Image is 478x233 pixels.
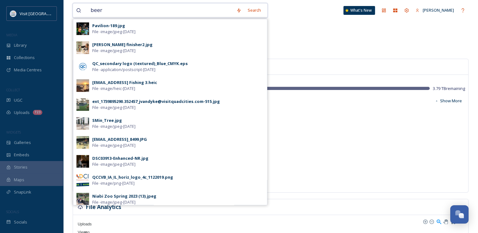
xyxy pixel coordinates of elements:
[88,3,233,17] input: Search your library
[10,10,16,17] img: QCCVB_VISIT_vert_logo_4c_tagline_122019.svg
[76,117,89,130] img: e55d240c-b9f6-4685-bc7f-5911afedc412.jpg
[92,61,188,67] div: QC_secondary logo (textured)_Blue_CMYK.eps
[92,67,155,73] span: File - application/postscript - [DATE]
[14,42,27,48] span: Library
[92,105,136,111] span: File - image/jpeg - [DATE]
[14,110,30,116] span: Uploads
[76,41,89,54] img: 153e42cc-8481-48cd-b55d-9f1b7ae7bb6a.jpg
[14,55,35,61] span: Collections
[92,174,173,180] div: QCCVB_IA_IL_horiz_logo_4c_1122019.png
[76,60,89,73] img: 1ba54651-62c1-4bf2-8ec6-5117eaaaa276.jpg
[76,193,89,206] img: c370c186-d35b-4eaa-a1ac-58cbdf4f29a4.jpg
[92,42,153,48] div: [PERSON_NAME] finisher2.jpg
[6,87,20,92] span: COLLECT
[76,22,89,35] img: b07b5a20-4508-48ae-b71f-f64de61b4e57.jpg
[92,99,220,105] div: ext_1739895290.352457_jvandyke@visitquadcities.com-515.jpg
[433,86,465,92] span: 3.79 TB remaining
[92,48,136,54] span: File - image/jpeg - [DATE]
[92,80,157,86] div: [EMAIL_ADDRESS] Fishing 3.heic
[76,79,89,92] img: 2ec0a59d-d775-4116-b891-9849bcb1d8a0.jpg
[92,29,136,35] span: File - image/jpeg - [DATE]
[92,180,135,186] span: File - image/png - [DATE]
[92,86,135,92] span: File - image/heic - [DATE]
[6,130,21,134] span: WIDGETS
[6,209,19,214] span: SOCIALS
[436,218,441,224] div: Selection Zoom
[92,193,156,199] div: Niabi Zoo Spring 2023 (13).jpeg
[76,174,89,187] img: 953fd810-0146-4ab1-ab88-f754b9cb459c.jpg
[92,155,148,161] div: DSC03913-Enhanced-NR.jpg
[92,142,136,148] span: File - image/jpeg - [DATE]
[245,4,264,16] div: Search
[14,67,42,73] span: Media Centres
[76,98,89,111] img: 897c50ee-69a8-47f0-8f95-9ede4edd1a5c.jpg
[450,205,469,224] button: Open Chat
[457,218,462,224] div: Menu
[14,152,29,158] span: Embeds
[412,4,457,16] a: [PERSON_NAME]
[92,23,125,29] div: Pavilion-189.jpg
[14,97,22,103] span: UGC
[450,218,456,224] div: Reset Zoom
[20,10,69,16] span: Visit [GEOGRAPHIC_DATA]
[343,6,375,15] a: What's New
[14,219,27,225] span: Socials
[92,136,147,142] div: [EMAIL_ADDRESS]_8499.JPG
[6,33,17,37] span: MEDIA
[92,161,136,167] span: File - image/jpeg - [DATE]
[443,219,447,223] div: Panning
[429,219,433,224] div: Zoom Out
[423,219,427,224] div: Zoom In
[432,95,465,107] button: Show More
[92,117,122,123] div: SMin_Tree.jpg
[73,222,92,226] span: Uploads
[92,199,136,205] span: File - image/jpeg - [DATE]
[92,123,136,129] span: File - image/jpeg - [DATE]
[76,136,89,149] img: 81a39774-e680-427b-b428-d40c6255755e.jpg
[76,155,89,168] img: a90f3813-33dc-448e-90ac-b14c6f6d781b.jpg
[14,164,27,170] span: Stories
[14,177,24,183] span: Maps
[423,7,454,13] span: [PERSON_NAME]
[86,202,121,212] h3: File Analytics
[14,140,31,146] span: Galleries
[14,189,31,195] span: SnapLink
[33,110,42,115] div: 723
